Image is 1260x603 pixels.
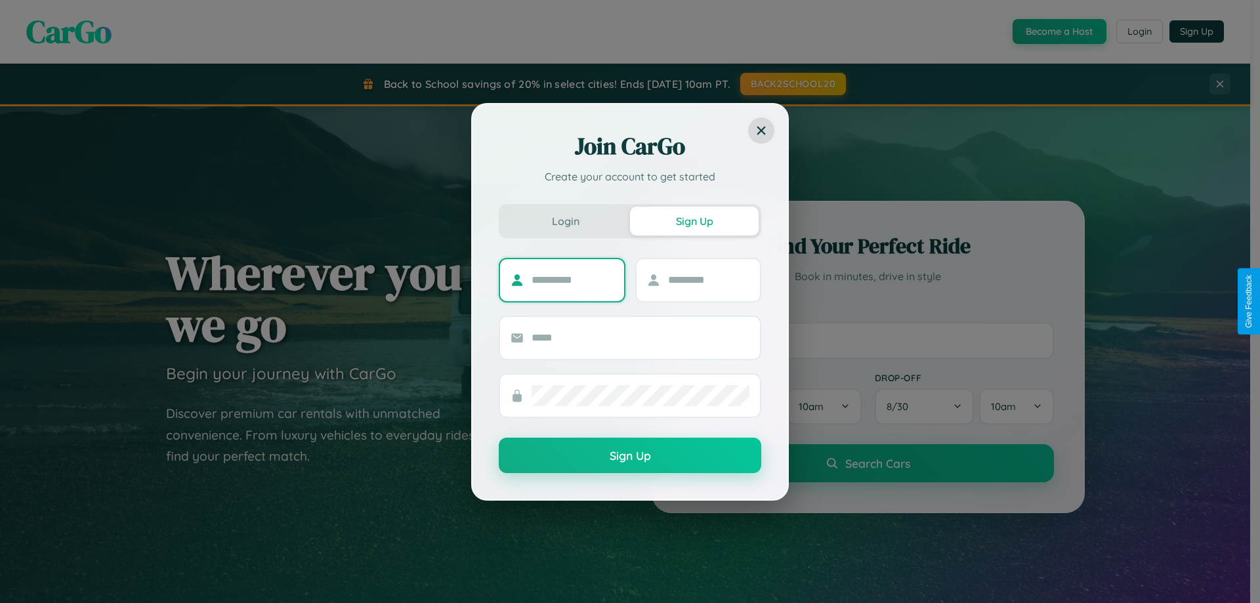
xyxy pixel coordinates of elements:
[630,207,759,236] button: Sign Up
[499,438,761,473] button: Sign Up
[499,169,761,184] p: Create your account to get started
[501,207,630,236] button: Login
[499,131,761,162] h2: Join CarGo
[1244,275,1253,328] div: Give Feedback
